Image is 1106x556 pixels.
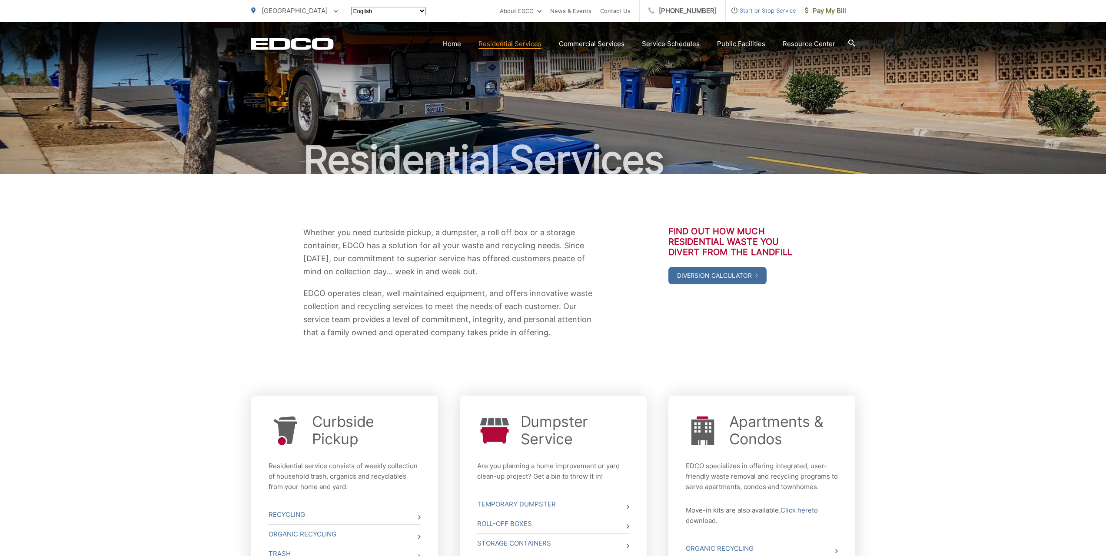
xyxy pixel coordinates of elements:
[521,413,629,448] a: Dumpster Service
[477,514,629,533] a: Roll-Off Boxes
[717,39,765,49] a: Public Facilities
[642,39,700,49] a: Service Schedules
[477,534,629,553] a: Storage Containers
[443,39,461,49] a: Home
[477,495,629,514] a: Temporary Dumpster
[303,287,595,339] p: EDCO operates clean, well maintained equipment, and offers innovative waste collection and recycl...
[668,226,803,257] h3: Find out how much residential waste you divert from the landfill
[478,39,541,49] a: Residential Services
[729,413,838,448] a: Apartments & Condos
[550,6,591,16] a: News & Events
[500,6,541,16] a: About EDCO
[251,38,334,50] a: EDCD logo. Return to the homepage.
[600,6,631,16] a: Contact Us
[668,267,767,284] a: Diversion Calculator
[312,413,421,448] a: Curbside Pickup
[269,461,421,492] p: Residential service consists of weekly collection of household trash, organics and recyclables fr...
[559,39,624,49] a: Commercial Services
[269,505,421,524] a: Recycling
[805,6,846,16] span: Pay My Bill
[783,39,835,49] a: Resource Center
[262,7,328,15] span: [GEOGRAPHIC_DATA]
[686,505,838,526] p: Move-in kits are also available. to download.
[351,7,426,15] select: Select a language
[477,461,629,482] p: Are you planning a home improvement or yard clean-up project? Get a bin to throw it in!
[269,525,421,544] a: Organic Recycling
[251,138,855,182] h1: Residential Services
[303,226,595,278] p: Whether you need curbside pickup, a dumpster, a roll off box or a storage container, EDCO has a s...
[686,461,838,492] p: EDCO specializes in offering integrated, user-friendly waste removal and recycling programs to se...
[781,505,812,516] a: Click here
